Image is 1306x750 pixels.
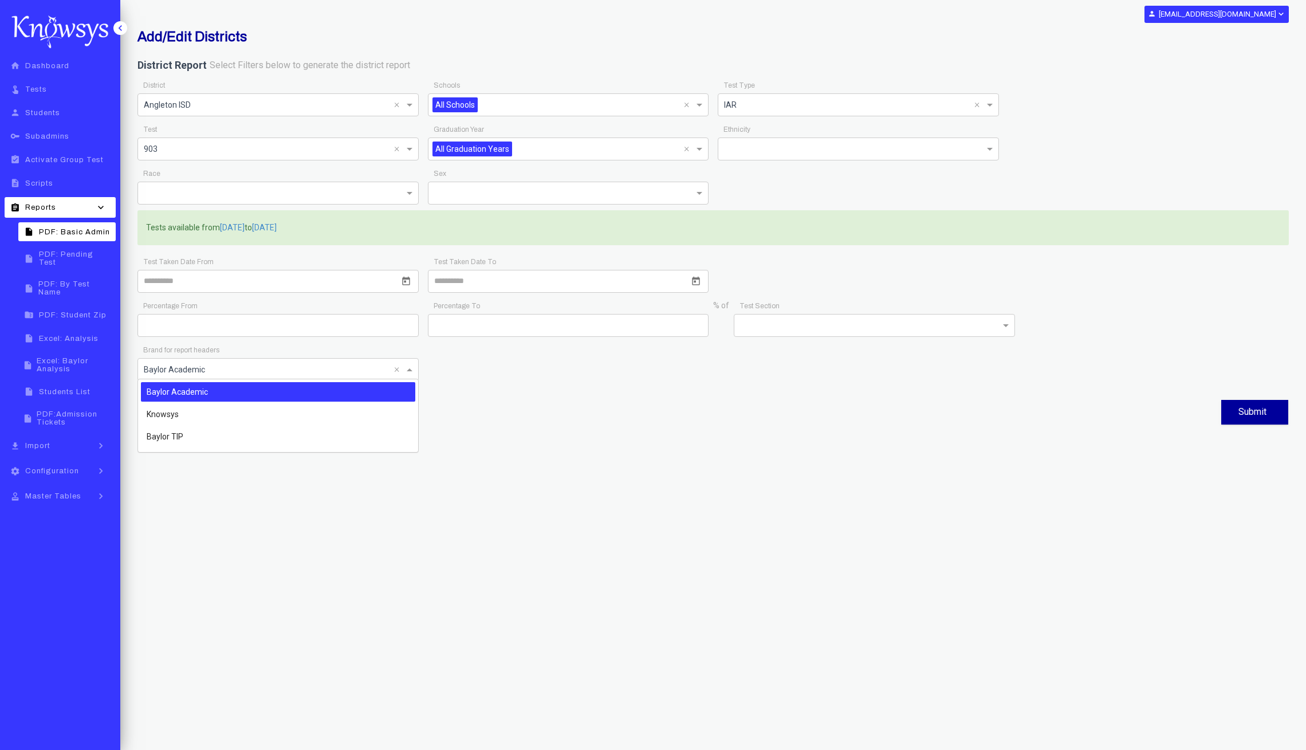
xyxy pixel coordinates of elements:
[25,442,50,450] span: Import
[394,142,404,156] span: Clear all
[25,62,69,70] span: Dashboard
[146,222,277,234] label: Tests available from to
[432,142,512,156] span: All Graduation Years
[92,440,109,451] i: keyboard_arrow_right
[8,155,22,164] i: assignment_turned_in
[143,81,165,89] app-required-indication: District
[8,84,22,94] i: touch_app
[39,228,110,236] span: PDF: Basic Admin
[143,170,160,178] app-required-indication: Race
[147,387,208,396] span: Baylor Academic
[252,222,277,234] span: [DATE]
[37,357,112,373] span: Excel: Baylor Analysis
[723,81,755,89] app-required-indication: Test Type
[689,274,703,288] button: Open calendar
[22,227,36,237] i: insert_drive_file
[394,98,404,112] span: Clear all
[39,335,99,343] span: Excel: Analysis
[143,346,219,354] app-required-indication: Brand for report headers
[22,414,34,423] i: insert_drive_file
[8,61,22,70] i: home
[210,59,410,72] label: Select Filters below to generate the district report
[25,492,81,500] span: Master Tables
[22,310,36,320] i: folder_zip
[1276,9,1285,19] i: expand_more
[22,254,36,264] i: insert_drive_file
[1159,10,1276,18] b: [EMAIL_ADDRESS][DOMAIN_NAME]
[38,280,112,296] span: PDF: By Test Name
[432,97,478,112] span: All Schools
[143,302,198,310] app-required-indication: Percentage From
[115,22,126,34] i: keyboard_arrow_left
[22,284,36,293] i: insert_drive_file
[137,29,899,45] h2: Add/Edit Districts
[39,250,112,266] span: PDF: Pending Test
[8,131,22,141] i: key
[25,132,69,140] span: Subadmins
[713,300,729,312] label: % of
[684,142,694,156] span: Clear all
[434,302,480,310] app-required-indication: Percentage To
[684,98,694,112] span: Clear all
[39,311,107,319] span: PDF: Student Zip
[434,125,484,133] app-required-indication: Graduation Year
[25,109,60,117] span: Students
[147,432,183,441] span: Baylor TIP
[147,410,179,419] span: Knowsys
[25,467,79,475] span: Configuration
[92,202,109,213] i: keyboard_arrow_down
[22,360,34,370] i: insert_drive_file
[25,179,53,187] span: Scripts
[39,388,91,396] span: Students List
[723,125,750,133] app-required-indication: Ethnicity
[92,465,109,477] i: keyboard_arrow_right
[37,410,112,426] span: PDF:Admission Tickets
[739,302,780,310] app-required-indication: Test Section
[8,441,22,451] i: file_download
[434,258,496,266] app-required-indication: Test Taken Date To
[8,178,22,188] i: description
[137,59,207,71] b: District Report
[22,333,36,343] i: insert_drive_file
[8,492,22,501] i: approval
[22,387,36,396] i: insert_drive_file
[394,363,404,376] span: Clear all
[434,81,460,89] app-required-indication: Schools
[434,170,446,178] app-required-indication: Sex
[25,203,56,211] span: Reports
[143,125,157,133] app-required-indication: Test
[1221,400,1288,425] button: Submit
[1148,10,1156,18] i: person
[8,466,22,476] i: settings
[220,222,245,234] span: [DATE]
[25,156,104,164] span: Activate Group Test
[399,274,413,288] button: Open calendar
[92,490,109,502] i: keyboard_arrow_right
[143,258,214,266] app-required-indication: Test Taken Date From
[25,85,47,93] span: Tests
[137,379,419,453] ng-dropdown-panel: Options list
[974,98,984,112] span: Clear all
[8,108,22,117] i: person
[8,203,22,213] i: assignment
